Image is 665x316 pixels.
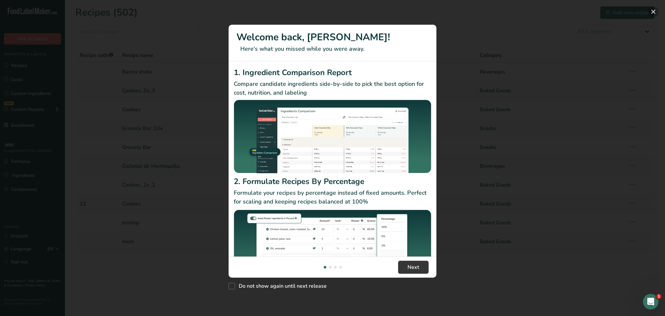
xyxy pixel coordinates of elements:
p: Compare candidate ingredients side-by-side to pick the best option for cost, nutrition, and labeling [234,80,431,97]
img: Ingredient Comparison Report [234,100,431,174]
h2: 2. Formulate Recipes By Percentage [234,176,431,187]
p: Formulate your recipes by percentage instead of fixed amounts. Perfect for scaling and keeping re... [234,189,431,206]
button: Next [398,261,429,274]
p: Here's what you missed while you were away. [236,45,429,53]
span: Do not show again until next release [235,283,327,289]
span: 1 [656,294,661,299]
img: Formulate Recipes By Percentage [234,209,431,287]
h1: Welcome back, [PERSON_NAME]! [236,30,429,45]
iframe: Intercom live chat [643,294,659,309]
span: Next [408,263,419,271]
h2: 1. Ingredient Comparison Report [234,67,431,78]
